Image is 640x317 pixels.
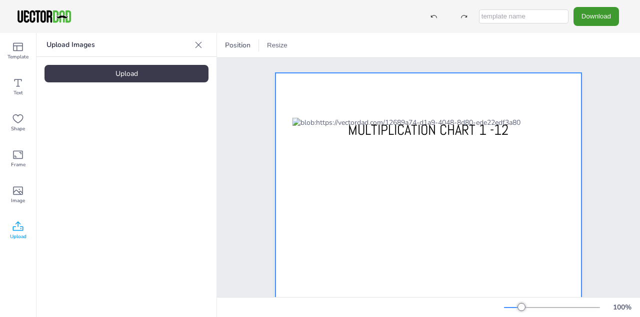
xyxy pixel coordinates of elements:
div: Upload [44,65,208,82]
img: VectorDad-1.png [16,9,72,24]
p: Upload Images [46,33,190,57]
span: Upload [10,233,26,241]
span: Position [223,40,252,50]
button: Download [573,7,619,25]
button: Resize [263,37,291,53]
span: Template [7,53,28,61]
span: Frame [11,161,25,169]
span: MULTIPLICATION CHART 1 -12 [348,121,508,139]
input: template name [479,9,568,23]
span: Image [11,197,25,205]
span: Text [13,89,23,97]
span: Shape [11,125,25,133]
div: 100 % [610,303,634,312]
